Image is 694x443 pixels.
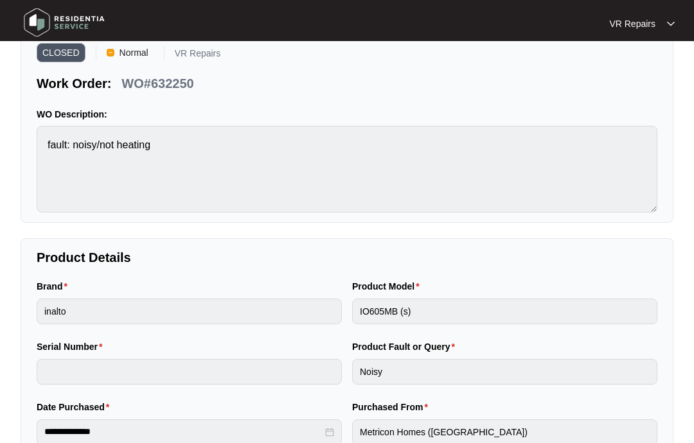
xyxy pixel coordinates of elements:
img: residentia service logo [19,3,109,42]
label: Serial Number [37,340,107,353]
label: Date Purchased [37,401,114,413]
label: Brand [37,280,73,293]
input: Serial Number [37,359,342,385]
span: CLOSED [37,43,85,62]
p: Product Details [37,248,657,266]
input: Date Purchased [44,425,323,439]
label: Product Model [352,280,425,293]
p: WO#632250 [121,74,193,92]
p: Work Order: [37,74,111,92]
textarea: fault: noisy/not heating [37,126,657,213]
label: Purchased From [352,401,433,413]
p: VR Repairs [175,49,221,62]
span: Normal [114,43,154,62]
p: WO Description: [37,108,657,121]
input: Product Model [352,299,657,324]
input: Product Fault or Query [352,359,657,385]
img: dropdown arrow [667,21,675,27]
label: Product Fault or Query [352,340,460,353]
p: VR Repairs [609,17,655,30]
img: Vercel Logo [107,49,114,56]
input: Brand [37,299,342,324]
